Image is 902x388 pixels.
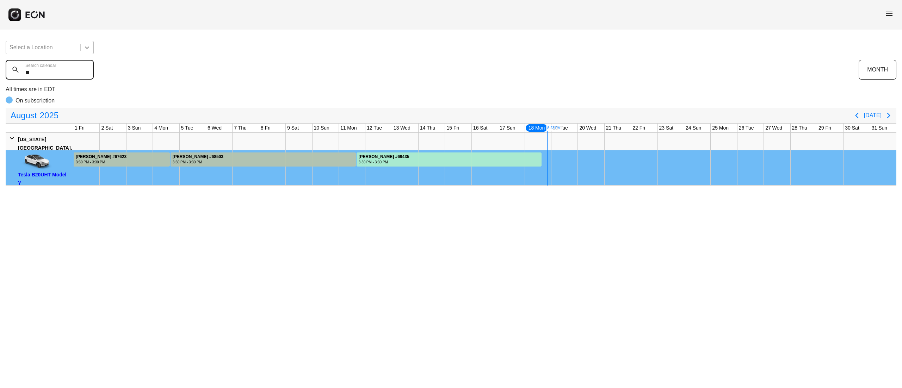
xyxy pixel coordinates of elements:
[206,124,223,132] div: 6 Wed
[844,124,860,132] div: 30 Sat
[578,124,598,132] div: 20 Wed
[419,124,437,132] div: 14 Thu
[850,108,864,123] button: Previous page
[658,124,675,132] div: 23 Sat
[173,159,223,165] div: 3:30 PM - 3:30 PM
[859,60,896,80] button: MONTH
[76,154,126,159] div: [PERSON_NAME] #67623
[100,124,114,132] div: 2 Sat
[498,124,517,132] div: 17 Sun
[6,108,63,123] button: August2025
[170,150,356,167] div: Rented for 7 days by Anthonysia FairleyMack Current status is completed
[392,124,412,132] div: 13 Wed
[359,154,409,159] div: [PERSON_NAME] #69435
[9,108,38,123] span: August
[6,85,896,94] p: All times are in EDT
[233,124,248,132] div: 7 Thu
[18,135,72,161] div: [US_STATE][GEOGRAPHIC_DATA], [GEOGRAPHIC_DATA]
[18,170,70,187] div: Tesla B20UHT Model Y
[76,159,126,165] div: 3:30 PM - 3:30 PM
[286,124,300,132] div: 9 Sat
[16,96,55,105] p: On subscription
[180,124,195,132] div: 5 Tue
[259,124,272,132] div: 8 Fri
[356,150,542,167] div: Rented for 7 days by Anthonysia FairleyMack Current status is rental
[684,124,703,132] div: 24 Sun
[605,124,623,132] div: 21 Thu
[817,124,833,132] div: 29 Fri
[18,153,53,170] img: car
[73,124,86,132] div: 1 Fri
[551,124,569,132] div: 19 Tue
[737,124,755,132] div: 26 Tue
[126,124,142,132] div: 3 Sun
[73,150,170,167] div: Rented for 7 days by Anthonysia FairleyMack Current status is completed
[38,108,60,123] span: 2025
[525,124,549,132] div: 18 Mon
[791,124,809,132] div: 28 Thu
[365,124,383,132] div: 12 Tue
[631,124,647,132] div: 22 Fri
[711,124,730,132] div: 25 Mon
[173,154,223,159] div: [PERSON_NAME] #68503
[339,124,358,132] div: 11 Mon
[864,109,882,122] button: [DATE]
[153,124,169,132] div: 4 Mon
[472,124,489,132] div: 16 Sat
[359,159,409,165] div: 3:30 PM - 3:30 PM
[445,124,461,132] div: 15 Fri
[313,124,331,132] div: 10 Sun
[25,63,56,68] label: Search calendar
[764,124,784,132] div: 27 Wed
[870,124,889,132] div: 31 Sun
[885,10,894,18] span: menu
[882,108,896,123] button: Next page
